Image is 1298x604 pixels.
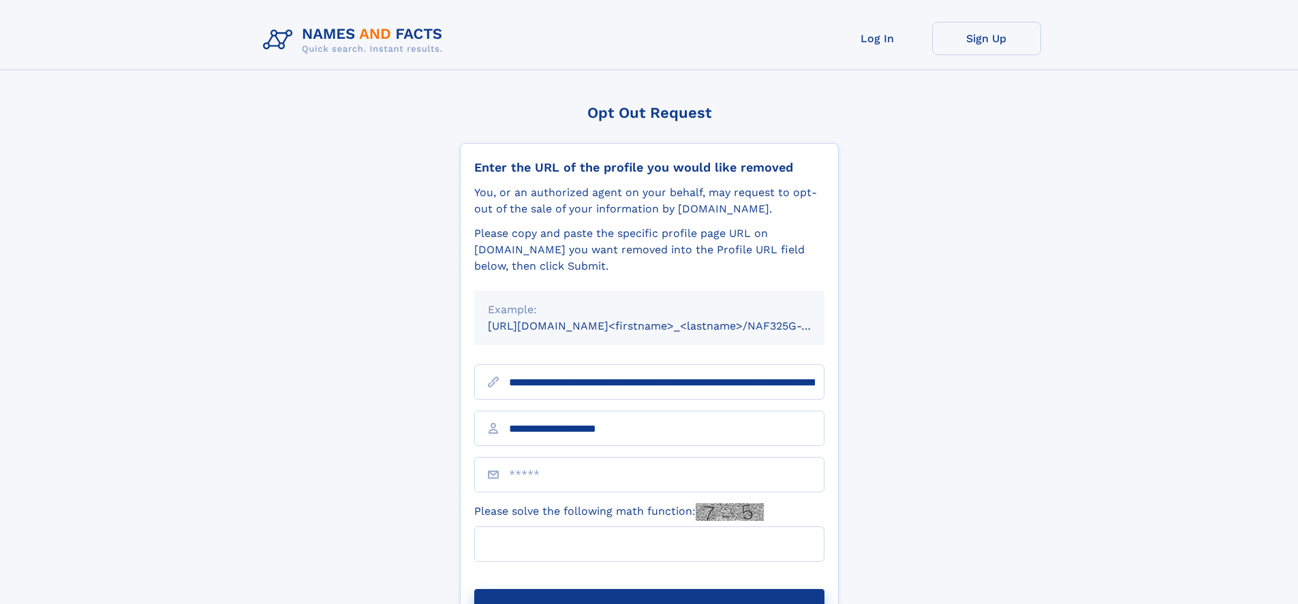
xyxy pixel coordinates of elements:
[474,185,824,217] div: You, or an authorized agent on your behalf, may request to opt-out of the sale of your informatio...
[823,22,932,55] a: Log In
[488,302,811,318] div: Example:
[488,319,850,332] small: [URL][DOMAIN_NAME]<firstname>_<lastname>/NAF325G-xxxxxxxx
[258,22,454,59] img: Logo Names and Facts
[932,22,1041,55] a: Sign Up
[474,503,764,521] label: Please solve the following math function:
[474,225,824,274] div: Please copy and paste the specific profile page URL on [DOMAIN_NAME] you want removed into the Pr...
[460,104,839,121] div: Opt Out Request
[474,160,824,175] div: Enter the URL of the profile you would like removed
